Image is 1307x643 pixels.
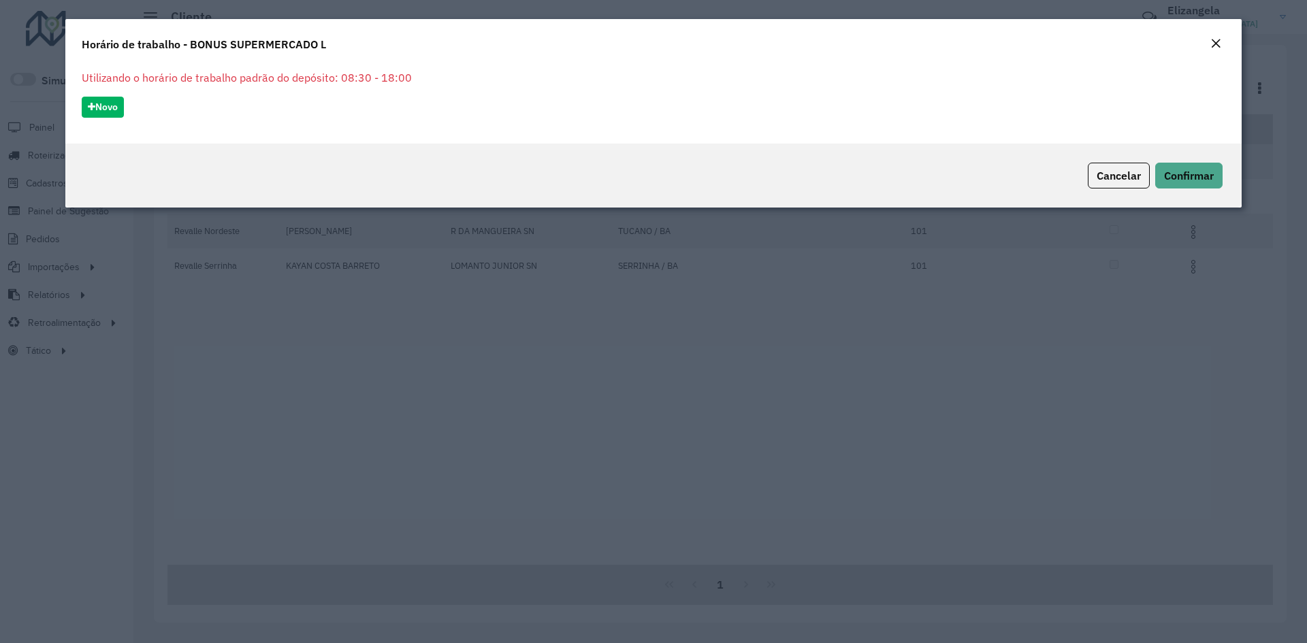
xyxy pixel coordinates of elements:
span: Cancelar [1097,169,1141,182]
button: Novo [82,97,124,118]
button: Cancelar [1088,163,1150,188]
button: Confirmar [1155,163,1223,188]
p: Utilizando o horário de trabalho padrão do depósito: 08:30 - 18:00 [82,69,1225,86]
button: Close [1206,35,1225,53]
h4: Horário de trabalho - BONUS SUPERMERCADO L [82,36,326,52]
span: Confirmar [1164,169,1214,182]
em: Fechar [1210,38,1221,49]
